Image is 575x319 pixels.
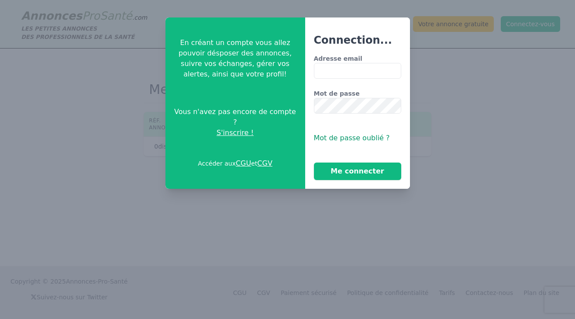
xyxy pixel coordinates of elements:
[198,158,272,169] p: Accéder aux et
[314,163,401,180] button: Me connecter
[236,159,251,167] a: CGU
[172,38,298,80] p: En créant un compte vous allez pouvoir désposer des annonces, suivre vos échanges, gérer vos aler...
[217,128,254,138] span: S'inscrire !
[314,33,401,47] h3: Connection...
[257,159,272,167] a: CGV
[314,54,401,63] label: Adresse email
[172,107,298,128] span: Vous n'avez pas encore de compte ?
[314,89,401,98] label: Mot de passe
[314,134,390,142] span: Mot de passe oublié ?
